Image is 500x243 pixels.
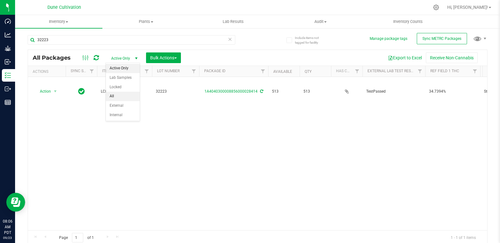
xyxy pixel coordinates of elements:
[415,66,425,77] a: Filter
[15,15,102,28] a: Inventory
[47,5,81,10] span: Dune Cultivation
[72,233,83,243] input: 1
[303,89,327,94] span: 513
[3,235,12,240] p: 09/23
[305,69,312,74] a: Qty
[189,66,199,77] a: Filter
[33,54,77,61] span: All Packages
[5,72,11,78] inline-svg: Inventory
[5,18,11,24] inline-svg: Dashboard
[429,89,476,94] span: 34.7394%
[258,66,268,77] a: Filter
[5,32,11,38] inline-svg: Analytics
[5,99,11,105] inline-svg: Reports
[142,66,152,77] a: Filter
[34,87,51,96] span: Action
[157,69,180,73] a: Lot Number
[6,193,25,212] iframe: Resource center
[101,89,148,94] span: LC80 Shake
[156,89,195,94] span: 32223
[228,35,232,43] span: Clear
[102,69,122,73] a: Item Name
[432,4,440,10] div: Manage settings
[102,15,190,28] a: Plants
[87,66,97,77] a: Filter
[470,66,480,77] a: Filter
[366,89,421,94] span: TestPassed
[3,219,12,235] p: 08:06 AM PDT
[106,92,140,101] li: All
[5,59,11,65] inline-svg: Inbound
[78,87,85,96] span: In Sync
[15,19,102,24] span: Inventory
[273,69,292,74] a: Available
[367,69,417,73] a: External Lab Test Result
[106,101,140,111] li: External
[54,233,99,243] span: Page of 1
[259,89,263,94] span: Sync from Compliance System
[272,89,296,94] span: 513
[370,36,407,41] button: Manage package tags
[204,69,226,73] a: Package ID
[417,33,467,44] button: Sync METRC Packages
[331,66,362,77] th: Has COA
[277,15,364,28] a: Audit
[430,69,459,73] a: Ref Field 1 THC
[106,111,140,120] li: Internal
[352,66,362,77] a: Filter
[5,86,11,92] inline-svg: Outbound
[146,52,181,63] button: Bulk Actions
[52,87,59,96] span: select
[28,35,235,45] input: Search Package ID, Item Name, SKU, Lot or Part Number...
[33,69,63,74] div: Actions
[447,5,488,10] span: Hi, [PERSON_NAME]!
[106,64,140,73] li: Active Only
[446,233,481,242] span: 1 - 1 of 1 items
[426,52,478,63] button: Receive Non-Cannabis
[422,36,461,41] span: Sync METRC Packages
[384,52,426,63] button: Export to Excel
[385,19,431,24] span: Inventory Counts
[150,55,177,60] span: Bulk Actions
[103,19,189,24] span: Plants
[295,35,326,45] span: Include items not tagged for facility
[5,45,11,51] inline-svg: Grow
[106,83,140,92] li: Locked
[106,73,140,83] li: Lab Samples
[277,19,364,24] span: Audit
[364,15,452,28] a: Inventory Counts
[214,19,252,24] span: Lab Results
[204,89,258,94] a: 1A4040300008856000028414
[190,15,277,28] a: Lab Results
[71,69,95,73] a: Sync Status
